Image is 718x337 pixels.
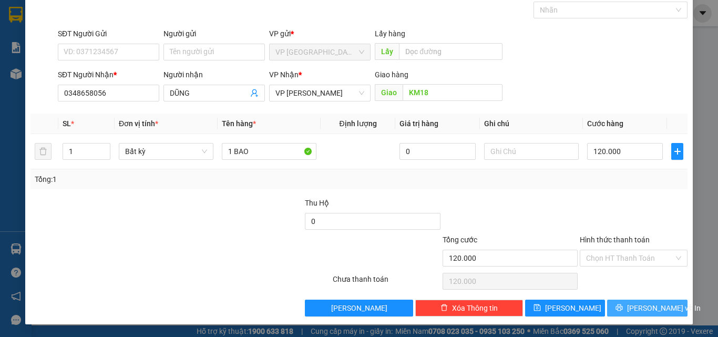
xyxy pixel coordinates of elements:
span: SL [63,119,71,128]
span: [PERSON_NAME] [331,302,387,314]
input: Dọc đường [403,84,502,101]
input: VD: Bàn, Ghế [222,143,316,160]
div: Tổng: 1 [35,173,278,185]
div: VP gửi [269,28,371,39]
span: Bất kỳ [125,144,207,159]
input: Ghi Chú [484,143,579,160]
button: save[PERSON_NAME] [525,300,606,316]
span: Lấy hàng [375,29,405,38]
span: Giá trị hàng [399,119,438,128]
label: Hình thức thanh toán [580,236,650,244]
span: Giao hàng [375,70,408,79]
input: Dọc đường [399,43,502,60]
span: Tổng cước [443,236,477,244]
span: [PERSON_NAME] và In [627,302,701,314]
th: Ghi chú [480,114,583,134]
span: VP Sài Gòn [275,44,364,60]
span: Xóa Thông tin [452,302,498,314]
div: SĐT Người Gửi [58,28,159,39]
span: Thu Hộ [305,199,329,207]
span: printer [616,304,623,312]
div: SĐT Người Nhận [58,69,159,80]
button: [PERSON_NAME] [305,300,413,316]
span: Cước hàng [587,119,623,128]
span: plus [672,147,683,156]
div: Chưa thanh toán [332,273,442,292]
span: [PERSON_NAME] [545,302,601,314]
span: Lấy [375,43,399,60]
div: Người gửi [163,28,265,39]
span: VP Phan Thiết [275,85,364,101]
button: delete [35,143,52,160]
div: Người nhận [163,69,265,80]
span: user-add [250,89,259,97]
input: 0 [399,143,475,160]
span: Định lượng [339,119,376,128]
span: VP Nhận [269,70,299,79]
span: Giao [375,84,403,101]
span: Tên hàng [222,119,256,128]
button: deleteXóa Thông tin [415,300,523,316]
span: save [534,304,541,312]
span: delete [440,304,448,312]
span: Đơn vị tính [119,119,158,128]
button: plus [671,143,683,160]
button: printer[PERSON_NAME] và In [607,300,688,316]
